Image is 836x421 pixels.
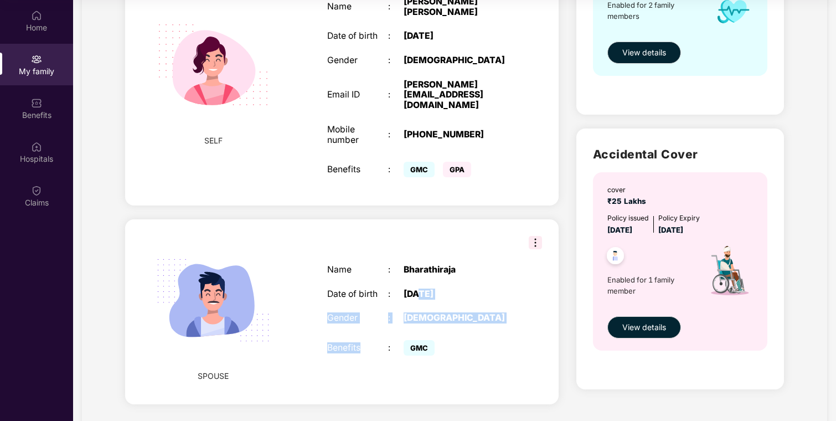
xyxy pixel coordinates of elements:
span: GMC [404,340,435,356]
div: Benefits [327,165,388,175]
span: GPA [443,162,471,177]
span: [DATE] [607,225,632,234]
div: Gender [327,313,388,324]
button: View details [607,316,681,338]
div: : [388,313,404,324]
div: Name [327,2,388,12]
div: Benefits [327,343,388,353]
img: svg+xml;base64,PHN2ZyBpZD0iSG9tZSIgeG1sbnM9Imh0dHA6Ly93d3cudzMub3JnLzIwMDAvc3ZnIiB3aWR0aD0iMjAiIG... [31,10,42,21]
div: : [388,2,404,12]
div: : [388,31,404,42]
img: svg+xml;base64,PHN2ZyBpZD0iQ2xhaW0iIHhtbG5zPSJodHRwOi8vd3d3LnczLm9yZy8yMDAwL3N2ZyIgd2lkdGg9IjIwIi... [31,185,42,196]
span: SPOUSE [198,370,229,382]
img: icon [694,236,763,311]
div: cover [607,184,651,195]
div: : [388,343,404,353]
div: [DATE] [404,289,510,300]
img: svg+xml;base64,PHN2ZyBpZD0iSG9zcGl0YWxzIiB4bWxucz0iaHR0cDovL3d3dy53My5vcmcvMjAwMC9zdmciIHdpZHRoPS... [31,141,42,152]
span: GMC [404,162,435,177]
div: Date of birth [327,31,388,42]
div: Name [327,265,388,275]
span: Enabled for 1 family member [607,274,694,297]
h2: Accidental Cover [593,145,767,163]
div: : [388,265,404,275]
div: Bharathiraja [404,265,510,275]
button: View details [607,42,681,64]
div: [DEMOGRAPHIC_DATA] [404,55,510,66]
span: SELF [204,135,223,147]
div: : [388,90,404,100]
div: Gender [327,55,388,66]
div: [DEMOGRAPHIC_DATA] [404,313,510,324]
div: Mobile number [327,125,388,145]
span: ₹25 Lakhs [607,197,651,206]
img: svg+xml;base64,PHN2ZyBpZD0iQmVuZWZpdHMiIHhtbG5zPSJodHRwOi8vd3d3LnczLm9yZy8yMDAwL3N2ZyIgd2lkdGg9Ij... [31,97,42,109]
div: Policy issued [607,213,649,223]
div: [PERSON_NAME][EMAIL_ADDRESS][DOMAIN_NAME] [404,80,510,111]
div: Date of birth [327,289,388,300]
div: [DATE] [404,31,510,42]
div: Email ID [327,90,388,100]
span: [DATE] [658,225,683,234]
div: : [388,289,404,300]
img: svg+xml;base64,PHN2ZyB3aWR0aD0iMjAiIGhlaWdodD0iMjAiIHZpZXdCb3g9IjAgMCAyMCAyMCIgZmlsbD0ibm9uZSIgeG... [31,54,42,65]
div: Policy Expiry [658,213,700,223]
div: : [388,165,404,175]
div: : [388,55,404,66]
span: View details [622,321,666,333]
div: [PHONE_NUMBER] [404,130,510,140]
img: svg+xml;base64,PHN2ZyB4bWxucz0iaHR0cDovL3d3dy53My5vcmcvMjAwMC9zdmciIHdpZHRoPSIyMjQiIGhlaWdodD0iMT... [143,230,283,370]
span: View details [622,47,666,59]
div: : [388,130,404,140]
img: svg+xml;base64,PHN2ZyB3aWR0aD0iMzIiIGhlaWdodD0iMzIiIHZpZXdCb3g9IjAgMCAzMiAzMiIgZmlsbD0ibm9uZSIgeG... [529,236,542,249]
img: svg+xml;base64,PHN2ZyB4bWxucz0iaHR0cDovL3d3dy53My5vcmcvMjAwMC9zdmciIHdpZHRoPSI0OC45NDMiIGhlaWdodD... [602,244,629,271]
